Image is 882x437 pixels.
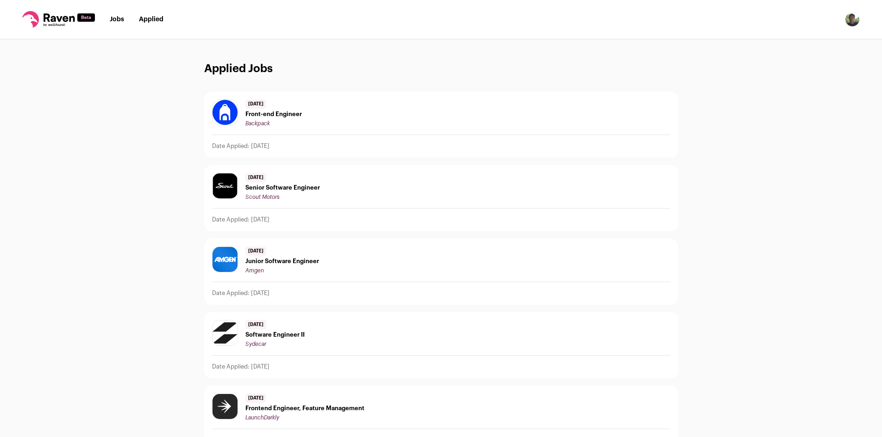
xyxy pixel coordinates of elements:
span: [DATE] [245,99,266,109]
a: [DATE] Software Engineer II Sydecar Date Applied: [DATE] [205,313,678,378]
img: edcdce9915035250e079cedc463795869719a507718372f0ee6c812f450f25c2 [213,173,238,198]
img: 6fabec685da2bc7d581662a0635f989f0dd0d2f9cbd2ecf16fe6c8afa174012a.jpg [213,320,238,345]
span: Sydecar [245,341,266,347]
p: Date Applied: [DATE] [212,289,269,297]
span: Front-end Engineer [245,111,302,118]
span: LaunchDarkly [245,415,279,420]
span: [DATE] [245,246,266,256]
h1: Applied Jobs [204,62,678,77]
p: Date Applied: [DATE] [212,216,269,223]
span: [DATE] [245,394,266,403]
span: Backpack [245,121,270,126]
p: Date Applied: [DATE] [212,363,269,370]
p: Date Applied: [DATE] [212,142,269,150]
img: 5bd66c6a0dae0b76368f98f4b36bbd5c4e61d771cd1b227cbab099c68536453e.jpg [213,100,238,125]
span: Frontend Engineer, Feature Management [245,405,364,412]
button: Open dropdown [845,12,860,27]
span: Amgen [245,268,264,273]
span: [DATE] [245,320,266,329]
a: Jobs [110,16,124,23]
img: 10216056-medium_jpg [845,12,860,27]
span: Junior Software Engineer [245,258,319,265]
span: Scout Motors [245,194,280,200]
a: [DATE] Senior Software Engineer Scout Motors Date Applied: [DATE] [205,166,678,231]
a: Applied [139,16,163,23]
a: [DATE] Junior Software Engineer Amgen Date Applied: [DATE] [205,239,678,304]
span: Software Engineer II [245,331,305,339]
a: [DATE] Front-end Engineer Backpack Date Applied: [DATE] [205,92,678,157]
img: 80409983432161e3cff331ce7e73ada3d9394495255f7db173f4fa38f7e0d5dd.jpg [213,247,238,272]
span: [DATE] [245,173,266,182]
span: Senior Software Engineer [245,184,320,191]
img: 5cad6ce5a203977903d15535070a3b2309989586da837a02bc640e69fbc3b546.png [213,394,238,419]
